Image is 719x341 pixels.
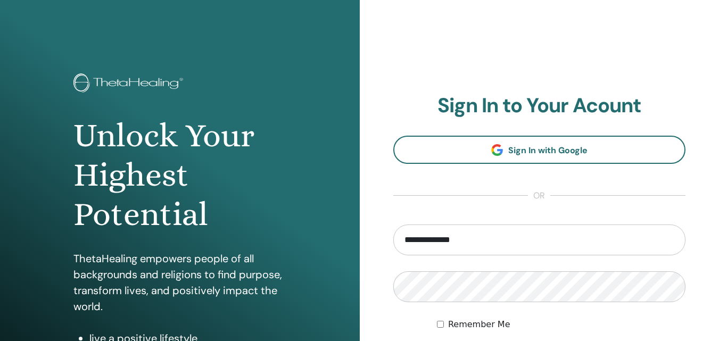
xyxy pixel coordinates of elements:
span: Sign In with Google [508,145,588,156]
h1: Unlock Your Highest Potential [73,116,286,235]
div: Keep me authenticated indefinitely or until I manually logout [437,318,685,331]
a: Sign In with Google [393,136,686,164]
label: Remember Me [448,318,510,331]
span: or [528,189,550,202]
h2: Sign In to Your Acount [393,94,686,118]
p: ThetaHealing empowers people of all backgrounds and religions to find purpose, transform lives, a... [73,251,286,314]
